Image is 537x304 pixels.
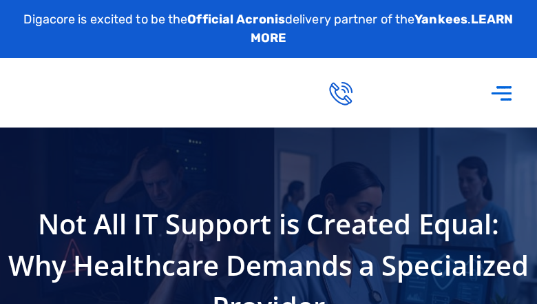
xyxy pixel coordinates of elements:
img: Digacore logo 1 [25,61,176,125]
div: Menu Toggle [483,74,520,112]
strong: Official Acronis [187,12,285,27]
strong: Yankees [414,12,467,27]
p: Digacore is excited to be the delivery partner of the . [10,10,527,48]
